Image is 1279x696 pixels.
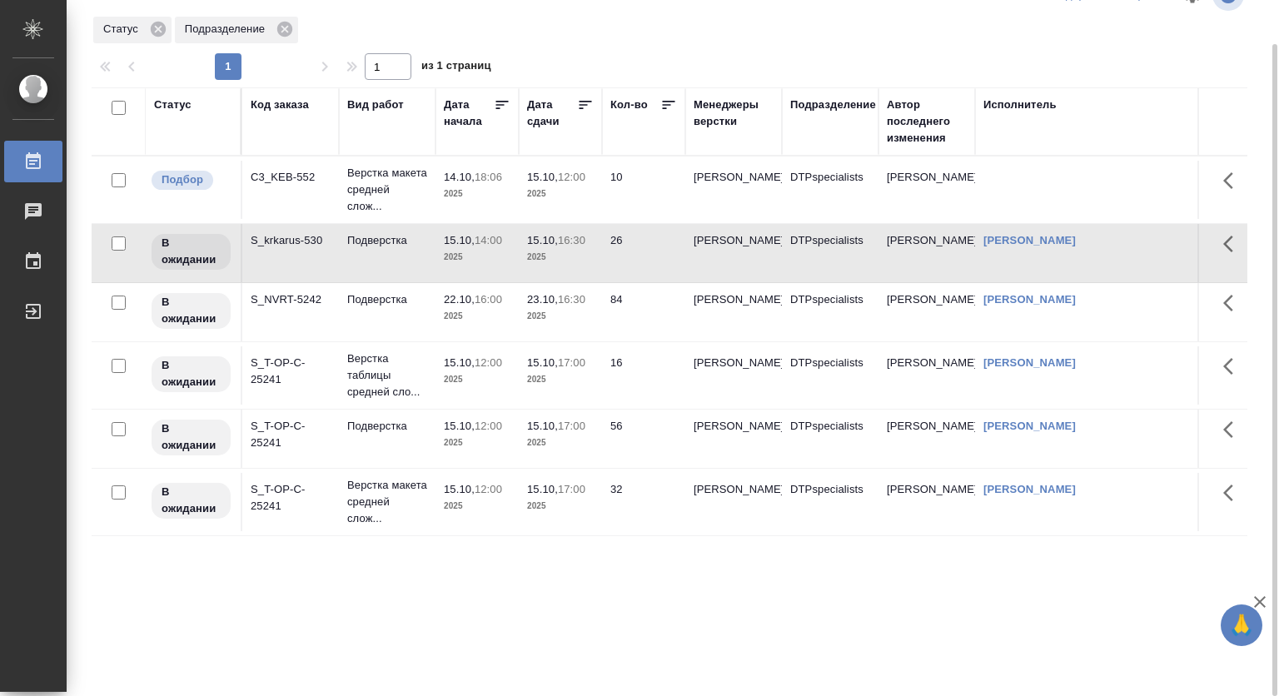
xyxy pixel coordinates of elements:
button: Здесь прячутся важные кнопки [1213,473,1253,513]
div: Исполнитель назначен, приступать к работе пока рано [150,291,232,331]
td: DTPspecialists [782,346,878,405]
p: Подверстка [347,291,427,308]
p: 2025 [444,308,510,325]
p: 15.10, [444,356,475,369]
p: 2025 [444,186,510,202]
p: 23.10, [527,293,558,306]
p: 16:30 [558,234,585,246]
a: [PERSON_NAME] [983,356,1076,369]
p: 12:00 [475,420,502,432]
div: Менеджеры верстки [694,97,774,130]
td: [PERSON_NAME] [878,161,975,219]
p: 2025 [444,371,510,388]
td: DTPspecialists [782,224,878,282]
span: из 1 страниц [421,56,491,80]
div: Дата сдачи [527,97,577,130]
td: [PERSON_NAME] [878,283,975,341]
p: 2025 [444,498,510,515]
div: Исполнитель назначен, приступать к работе пока рано [150,481,232,520]
td: 10 [602,161,685,219]
p: 15.10, [527,171,558,183]
td: 56 [602,410,685,468]
a: [PERSON_NAME] [983,234,1076,246]
p: 12:00 [475,483,502,495]
p: 12:00 [475,356,502,369]
p: 2025 [527,186,594,202]
p: 15.10, [444,234,475,246]
a: [PERSON_NAME] [983,420,1076,432]
p: В ожидании [162,484,221,517]
p: 2025 [444,435,510,451]
p: 22.10, [444,293,475,306]
p: В ожидании [162,357,221,390]
div: Подразделение [790,97,876,113]
span: 🙏 [1227,608,1256,643]
div: S_NVRT-5242 [251,291,331,308]
p: 18:06 [475,171,502,183]
p: [PERSON_NAME] [694,481,774,498]
p: 16:30 [558,293,585,306]
div: C3_KEB-552 [251,169,331,186]
p: 17:00 [558,420,585,432]
td: 84 [602,283,685,341]
div: Можно подбирать исполнителей [150,169,232,191]
div: Автор последнего изменения [887,97,967,147]
div: Статус [154,97,192,113]
p: В ожидании [162,294,221,327]
td: DTPspecialists [782,283,878,341]
td: DTPspecialists [782,473,878,531]
p: 14.10, [444,171,475,183]
div: Кол-во [610,97,648,113]
p: 2025 [527,371,594,388]
div: Подразделение [175,17,298,43]
div: Вид работ [347,97,404,113]
p: 15.10, [527,234,558,246]
button: Здесь прячутся важные кнопки [1213,346,1253,386]
div: S_T-OP-C-25241 [251,355,331,388]
p: [PERSON_NAME] [694,355,774,371]
p: 2025 [527,249,594,266]
p: 16:00 [475,293,502,306]
p: Верстка таблицы средней сло... [347,350,427,400]
p: 15.10, [527,483,558,495]
p: 15.10, [444,420,475,432]
p: 12:00 [558,171,585,183]
div: S_T-OP-C-25241 [251,481,331,515]
td: [PERSON_NAME] [878,410,975,468]
p: [PERSON_NAME] [694,232,774,249]
p: Подбор [162,172,203,188]
div: Дата начала [444,97,494,130]
p: Верстка макета средней слож... [347,477,427,527]
div: S_T-OP-C-25241 [251,418,331,451]
p: Верстка макета средней слож... [347,165,427,215]
p: Подверстка [347,232,427,249]
p: Статус [103,21,144,37]
div: Исполнитель назначен, приступать к работе пока рано [150,418,232,457]
button: Здесь прячутся важные кнопки [1213,283,1253,323]
a: [PERSON_NAME] [983,293,1076,306]
p: 15.10, [527,356,558,369]
p: 2025 [527,435,594,451]
p: Подверстка [347,418,427,435]
p: [PERSON_NAME] [694,418,774,435]
td: 26 [602,224,685,282]
button: Здесь прячутся важные кнопки [1213,224,1253,264]
p: В ожидании [162,420,221,454]
p: Подразделение [185,21,271,37]
p: 2025 [444,249,510,266]
button: Здесь прячутся важные кнопки [1213,410,1253,450]
td: 16 [602,346,685,405]
p: 2025 [527,308,594,325]
td: DTPspecialists [782,410,878,468]
div: Исполнитель [983,97,1057,113]
button: 🙏 [1221,604,1262,646]
p: 17:00 [558,356,585,369]
td: [PERSON_NAME] [878,473,975,531]
td: DTPspecialists [782,161,878,219]
p: 17:00 [558,483,585,495]
td: 32 [602,473,685,531]
div: Код заказа [251,97,309,113]
td: [PERSON_NAME] [878,224,975,282]
p: 14:00 [475,234,502,246]
div: Статус [93,17,172,43]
